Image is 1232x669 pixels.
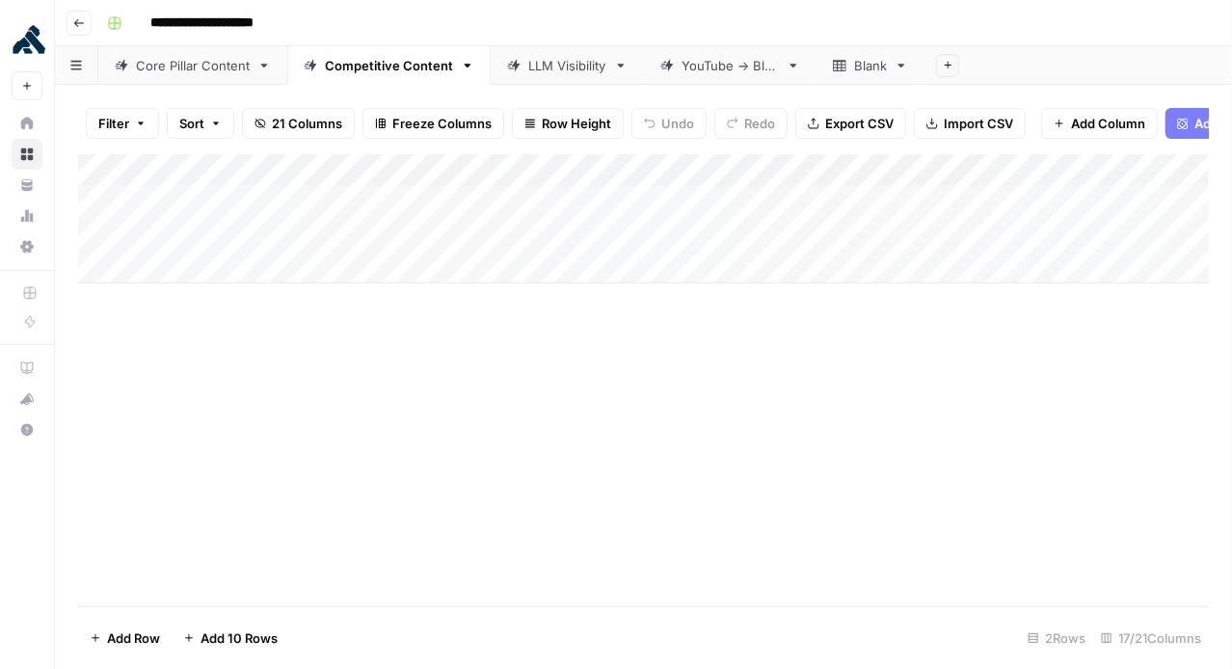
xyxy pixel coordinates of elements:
div: Blank [854,56,887,75]
a: Your Data [12,170,42,201]
a: LLM Visibility [491,46,644,85]
span: Add 10 Rows [201,629,278,648]
button: Undo [631,108,707,139]
button: Workspace: Kong [12,15,42,64]
div: 17/21 Columns [1093,623,1209,654]
span: Add Row [107,629,160,648]
a: Home [12,108,42,139]
span: Import CSV [944,114,1013,133]
button: What's new? [12,384,42,415]
button: Export CSV [795,108,906,139]
div: YouTube -> Blog [682,56,779,75]
button: Filter [86,108,159,139]
button: Freeze Columns [362,108,504,139]
div: LLM Visibility [528,56,606,75]
img: Kong Logo [12,22,46,57]
a: Core Pillar Content [98,46,287,85]
span: Sort [179,114,204,133]
button: Row Height [512,108,624,139]
div: Competitive Content [325,56,453,75]
a: Competitive Content [287,46,491,85]
span: Export CSV [825,114,894,133]
span: Row Height [542,114,611,133]
button: Add 10 Rows [172,623,289,654]
div: Core Pillar Content [136,56,250,75]
button: Add Column [1041,108,1158,139]
a: Usage [12,201,42,231]
a: AirOps Academy [12,353,42,384]
span: Freeze Columns [392,114,492,133]
div: What's new? [13,385,41,414]
a: Settings [12,231,42,262]
span: Undo [661,114,694,133]
span: Add Column [1071,114,1145,133]
button: Add Row [78,623,172,654]
button: Import CSV [914,108,1026,139]
button: Sort [167,108,234,139]
div: 2 Rows [1020,623,1093,654]
a: YouTube -> Blog [644,46,817,85]
button: 21 Columns [242,108,355,139]
span: 21 Columns [272,114,342,133]
span: Filter [98,114,129,133]
a: Browse [12,139,42,170]
span: Redo [744,114,775,133]
a: Blank [817,46,924,85]
button: Redo [714,108,788,139]
button: Help + Support [12,415,42,445]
